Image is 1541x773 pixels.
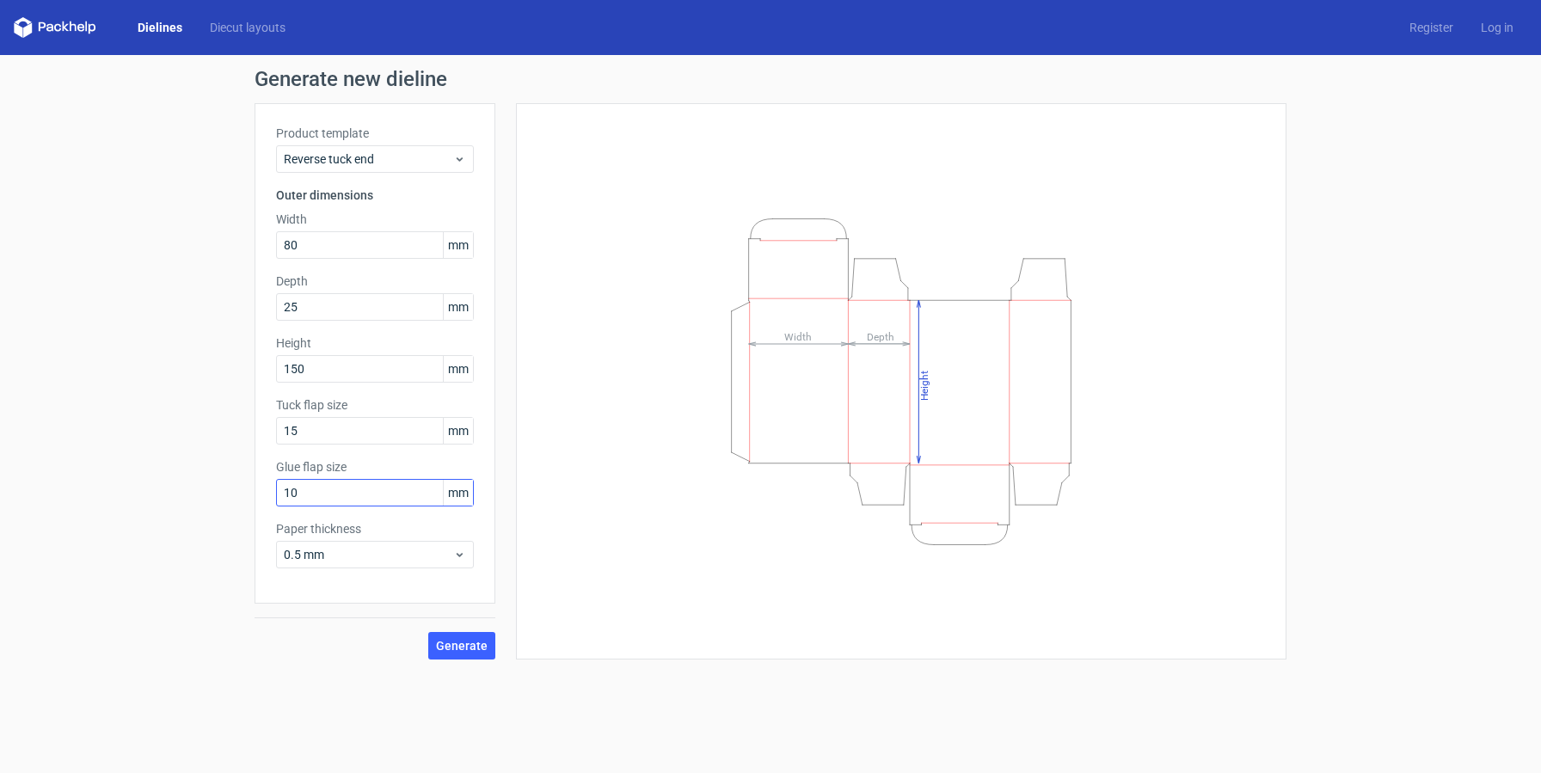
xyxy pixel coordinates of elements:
span: Generate [436,640,488,652]
h3: Outer dimensions [276,187,474,204]
span: mm [443,480,473,506]
span: mm [443,418,473,444]
h1: Generate new dieline [255,69,1286,89]
span: Reverse tuck end [284,150,453,168]
button: Generate [428,632,495,660]
label: Product template [276,125,474,142]
tspan: Depth [867,330,894,342]
a: Dielines [124,19,196,36]
a: Log in [1467,19,1527,36]
label: Height [276,334,474,352]
tspan: Width [784,330,812,342]
label: Glue flap size [276,458,474,475]
span: mm [443,232,473,258]
label: Depth [276,273,474,290]
label: Width [276,211,474,228]
label: Tuck flap size [276,396,474,414]
span: 0.5 mm [284,546,453,563]
span: mm [443,294,473,320]
tspan: Height [918,370,930,400]
label: Paper thickness [276,520,474,537]
a: Register [1396,19,1467,36]
a: Diecut layouts [196,19,299,36]
span: mm [443,356,473,382]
